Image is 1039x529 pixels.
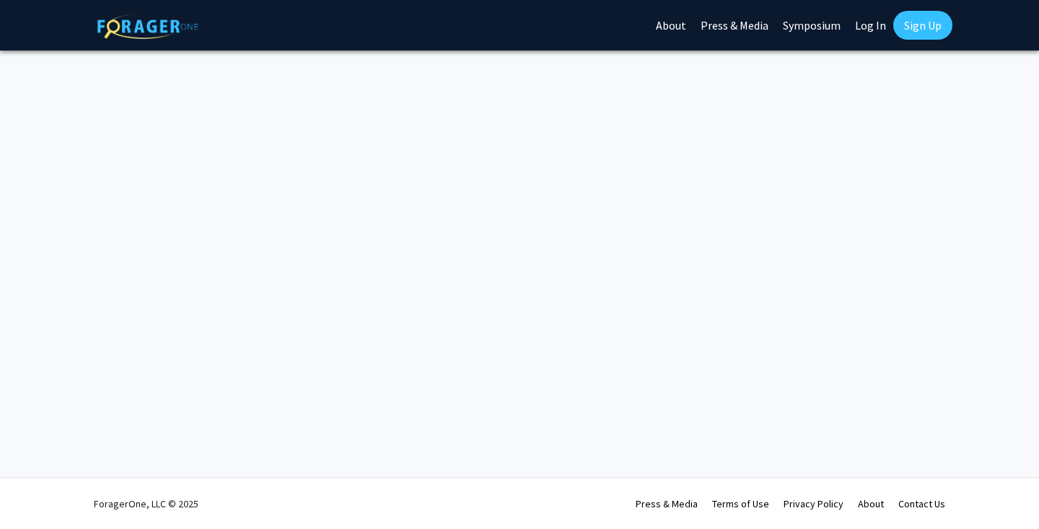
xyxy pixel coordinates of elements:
a: Privacy Policy [784,497,843,510]
img: ForagerOne Logo [97,14,198,39]
a: Press & Media [636,497,698,510]
a: Terms of Use [712,497,769,510]
a: Sign Up [893,11,952,40]
div: ForagerOne, LLC © 2025 [94,478,198,529]
a: About [858,497,884,510]
a: Contact Us [898,497,945,510]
